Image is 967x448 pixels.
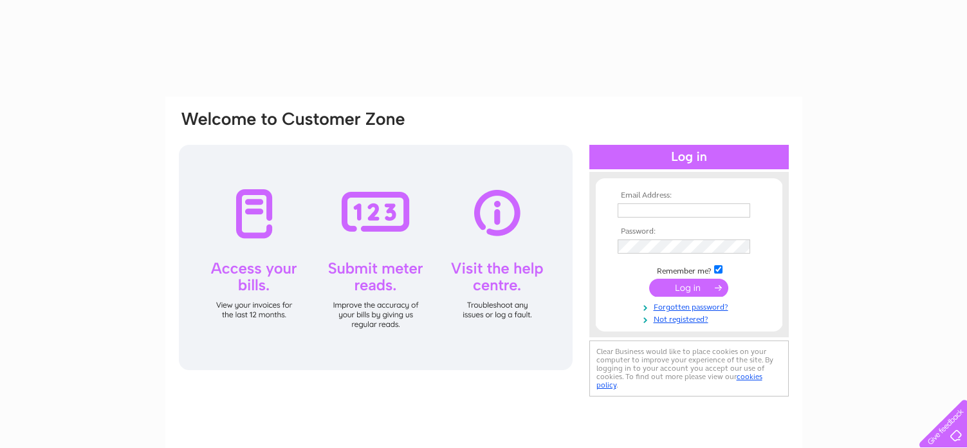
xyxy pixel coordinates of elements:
a: cookies policy [596,372,762,389]
th: Password: [614,227,764,236]
div: Clear Business would like to place cookies on your computer to improve your experience of the sit... [589,341,789,397]
a: Forgotten password? [618,300,764,312]
input: Submit [649,279,728,297]
th: Email Address: [614,191,764,200]
a: Not registered? [618,312,764,324]
td: Remember me? [614,263,764,276]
